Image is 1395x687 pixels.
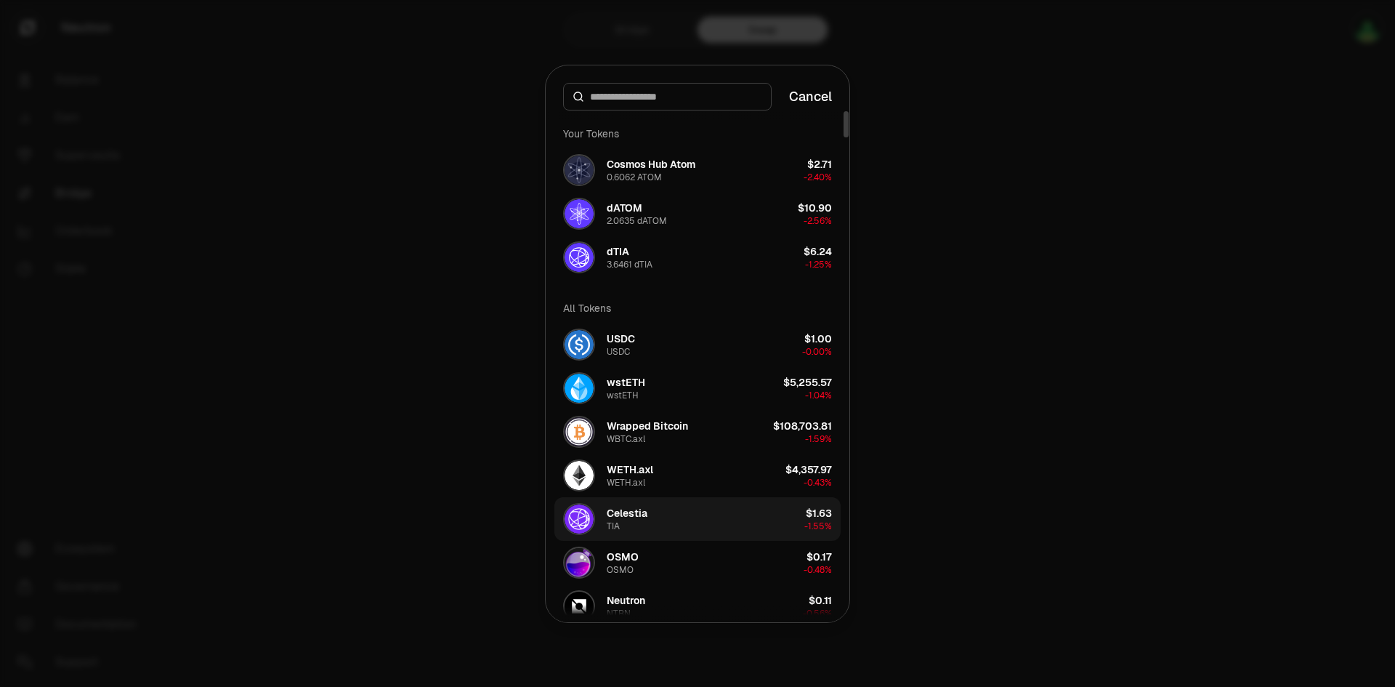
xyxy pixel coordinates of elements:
img: dTIA Logo [565,243,594,272]
span: -0.00% [802,346,832,358]
span: -2.40% [804,172,832,183]
div: dTIA [607,244,629,259]
button: dATOM LogodATOM2.0635 dATOM$10.90-2.56% [554,192,841,236]
button: Cancel [789,87,832,107]
img: WETH.axl Logo [565,461,594,490]
div: Neutron [607,593,645,608]
div: USDC [607,332,635,346]
button: ATOM LogoCosmos Hub Atom0.6062 ATOM$2.71-2.40% [554,148,841,192]
button: NTRN LogoNeutronNTRN$0.11-0.56% [554,584,841,628]
div: 0.6062 ATOM [607,172,662,183]
img: ATOM Logo [565,156,594,185]
span: -0.43% [804,477,832,489]
button: wstETH LogowstETHwstETH$5,255.57-1.04% [554,366,841,410]
button: dTIA LogodTIA3.6461 dTIA$6.24-1.25% [554,236,841,279]
div: $6.24 [804,244,832,259]
img: NTRN Logo [565,592,594,621]
span: -1.04% [805,390,832,401]
div: WBTC.axl [607,433,645,445]
div: 3.6461 dTIA [607,259,652,270]
div: USDC [607,346,630,358]
div: Your Tokens [554,119,841,148]
div: dATOM [607,201,642,215]
div: $5,255.57 [783,375,832,390]
img: wstETH Logo [565,374,594,403]
img: OSMO Logo [565,548,594,577]
img: TIA Logo [565,505,594,534]
img: WBTC.axl Logo [565,417,594,446]
button: WBTC.axl LogoWrapped BitcoinWBTC.axl$108,703.81-1.59% [554,410,841,454]
div: $1.00 [804,332,832,346]
button: TIA LogoCelestiaTIA$1.63-1.55% [554,497,841,541]
div: OSMO [607,564,634,576]
div: 2.0635 dATOM [607,215,667,227]
div: $4,357.97 [785,462,832,477]
span: -1.59% [805,433,832,445]
div: wstETH [607,390,639,401]
div: Wrapped Bitcoin [607,419,688,433]
div: wstETH [607,375,645,390]
span: -0.48% [804,564,832,576]
div: $0.17 [806,550,832,564]
div: NTRN [607,608,631,619]
span: -2.56% [804,215,832,227]
div: TIA [607,521,620,532]
button: WETH.axl LogoWETH.axlWETH.axl$4,357.97-0.43% [554,454,841,497]
button: USDC LogoUSDCUSDC$1.00-0.00% [554,323,841,366]
img: dATOM Logo [565,199,594,228]
div: Celestia [607,506,647,521]
span: -1.55% [804,521,832,532]
span: -0.56% [803,608,832,619]
div: $10.90 [798,201,832,215]
div: $2.71 [807,157,832,172]
div: OSMO [607,550,639,564]
div: WETH.axl [607,477,645,489]
span: -1.25% [805,259,832,270]
button: OSMO LogoOSMOOSMO$0.17-0.48% [554,541,841,584]
div: WETH.axl [607,462,653,477]
img: USDC Logo [565,330,594,359]
div: $108,703.81 [773,419,832,433]
div: $1.63 [806,506,832,521]
div: $0.11 [809,593,832,608]
div: All Tokens [554,294,841,323]
div: Cosmos Hub Atom [607,157,695,172]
